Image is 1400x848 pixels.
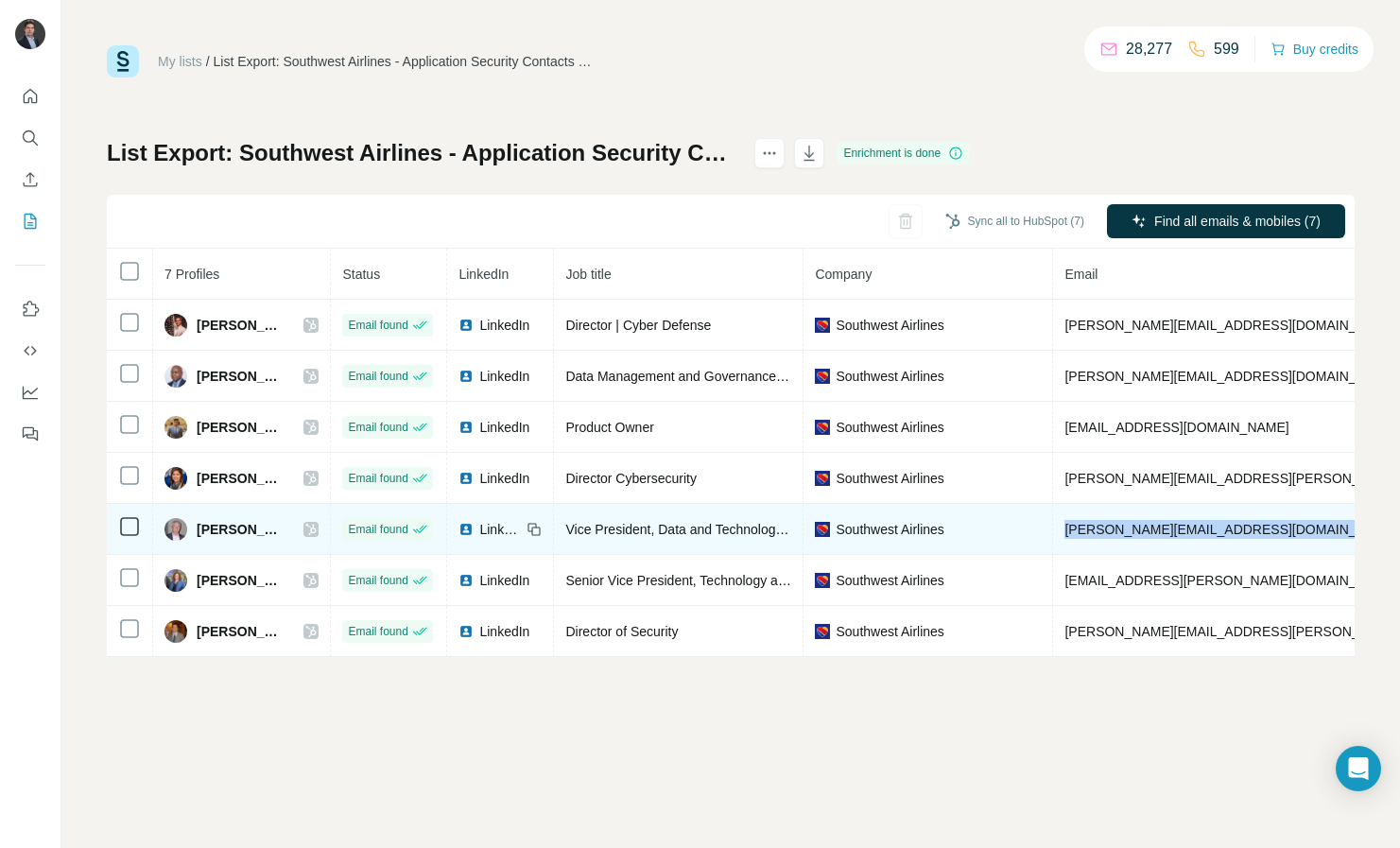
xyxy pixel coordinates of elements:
span: 7 Profiles [164,267,219,282]
img: company-logo [815,318,830,333]
span: Director | Cyber Defense [565,318,711,333]
span: [EMAIL_ADDRESS][DOMAIN_NAME] [1064,420,1288,435]
span: Status [342,267,380,282]
img: LinkedIn logo [458,420,474,435]
span: LinkedIn [479,520,521,539]
span: Email found [348,470,407,487]
button: Dashboard [15,375,45,409]
span: [PERSON_NAME] [197,622,285,641]
span: [PERSON_NAME][EMAIL_ADDRESS][DOMAIN_NAME] [1064,318,1397,333]
button: Feedback [15,417,45,451]
span: Vice President, Data and Technology Platforms and Architecture [565,522,941,537]
span: LinkedIn [458,267,509,282]
img: company-logo [815,471,830,486]
span: Data Management and Governance Leader [565,369,821,384]
span: Director of Security [565,624,678,639]
div: Enrichment is done [838,142,969,164]
span: [PERSON_NAME] [197,571,285,590]
div: Open Intercom Messenger [1336,746,1381,791]
span: [PERSON_NAME] [197,418,285,437]
span: LinkedIn [479,571,529,590]
img: LinkedIn logo [458,318,474,333]
img: Avatar [15,19,45,49]
img: Surfe Logo [107,45,139,78]
img: Avatar [164,314,187,337]
span: Southwest Airlines [836,418,943,437]
span: Southwest Airlines [836,571,943,590]
img: LinkedIn logo [458,573,474,588]
button: Use Surfe API [15,334,45,368]
img: company-logo [815,369,830,384]
span: Director Cybersecurity [565,471,696,486]
img: company-logo [815,522,830,537]
li: / [206,52,210,71]
span: [EMAIL_ADDRESS][PERSON_NAME][DOMAIN_NAME] [1064,573,1397,588]
span: Email found [348,419,407,436]
img: LinkedIn logo [458,369,474,384]
button: Enrich CSV [15,163,45,197]
span: Email found [348,572,407,589]
span: Find all emails & mobiles (7) [1154,212,1321,231]
span: Job title [565,267,611,282]
img: Avatar [164,416,187,439]
img: Avatar [164,365,187,388]
span: Company [815,267,872,282]
span: Email [1064,267,1098,282]
span: [PERSON_NAME] [197,520,285,539]
span: Southwest Airlines [836,469,943,488]
p: 28,277 [1126,38,1172,61]
a: My lists [158,54,202,69]
img: Avatar [164,569,187,592]
span: LinkedIn [479,418,529,437]
button: Buy credits [1270,36,1358,62]
span: Southwest Airlines [836,316,943,335]
button: Use Surfe on LinkedIn [15,292,45,326]
img: company-logo [815,624,830,639]
button: Sync all to HubSpot (7) [932,207,1098,235]
span: Southwest Airlines [836,520,943,539]
span: Southwest Airlines [836,367,943,386]
span: Senior Vice President, Technology and Chief Information Officer [565,573,939,588]
p: 599 [1214,38,1239,61]
h1: List Export: Southwest Airlines - Application Security Contacts - [DATE] 18:21 [107,138,737,168]
span: [PERSON_NAME] [197,367,285,386]
span: [PERSON_NAME][EMAIL_ADDRESS][DOMAIN_NAME] [1064,369,1397,384]
button: Search [15,121,45,155]
button: actions [754,138,785,168]
span: Product Owner [565,420,653,435]
span: [PERSON_NAME] [197,469,285,488]
span: [PERSON_NAME][EMAIL_ADDRESS][DOMAIN_NAME] [1064,522,1397,537]
img: LinkedIn logo [458,624,474,639]
span: Southwest Airlines [836,622,943,641]
span: LinkedIn [479,316,529,335]
img: Avatar [164,620,187,643]
img: LinkedIn logo [458,522,474,537]
img: Avatar [164,467,187,490]
img: LinkedIn logo [458,471,474,486]
img: Avatar [164,518,187,541]
span: LinkedIn [479,367,529,386]
button: Quick start [15,79,45,113]
img: company-logo [815,573,830,588]
span: LinkedIn [479,622,529,641]
div: List Export: Southwest Airlines - Application Security Contacts - [DATE] 18:21 [214,52,592,71]
span: Email found [348,623,407,640]
span: Email found [348,317,407,334]
img: company-logo [815,420,830,435]
button: My lists [15,204,45,238]
span: Email found [348,521,407,538]
span: [PERSON_NAME] [197,316,285,335]
span: Email found [348,368,407,385]
button: Find all emails & mobiles (7) [1107,204,1345,238]
span: LinkedIn [479,469,529,488]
